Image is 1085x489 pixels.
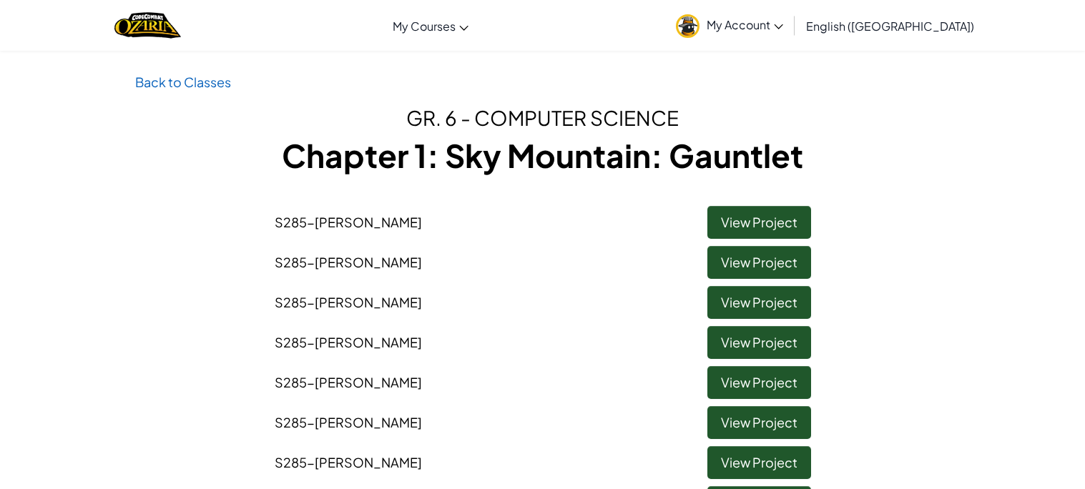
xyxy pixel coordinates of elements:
a: View Project [707,246,811,279]
span: English ([GEOGRAPHIC_DATA]) [806,19,974,34]
a: View Project [707,446,811,479]
h2: GR. 6 - COMPUTER SCIENCE [135,103,951,133]
span: S285-[PERSON_NAME] [275,414,422,430]
span: S285-[PERSON_NAME] [275,254,422,270]
span: S285-[PERSON_NAME] [275,374,422,390]
img: avatar [676,14,699,38]
span: S285-[PERSON_NAME] [275,214,422,230]
a: View Project [707,366,811,399]
a: Ozaria by CodeCombat logo [114,11,181,40]
img: Home [114,11,181,40]
span: My Account [707,17,783,32]
a: English ([GEOGRAPHIC_DATA]) [799,6,981,45]
h1: Chapter 1: Sky Mountain: Gauntlet [135,133,951,177]
span: My Courses [393,19,456,34]
a: View Project [707,326,811,359]
span: S285-[PERSON_NAME] [275,334,422,350]
span: S285-[PERSON_NAME] [275,294,422,310]
a: My Courses [386,6,476,45]
a: View Project [707,286,811,319]
a: Back to Classes [135,74,231,90]
span: S285-[PERSON_NAME] [275,454,422,470]
a: My Account [669,3,790,48]
a: View Project [707,206,811,239]
a: View Project [707,406,811,439]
